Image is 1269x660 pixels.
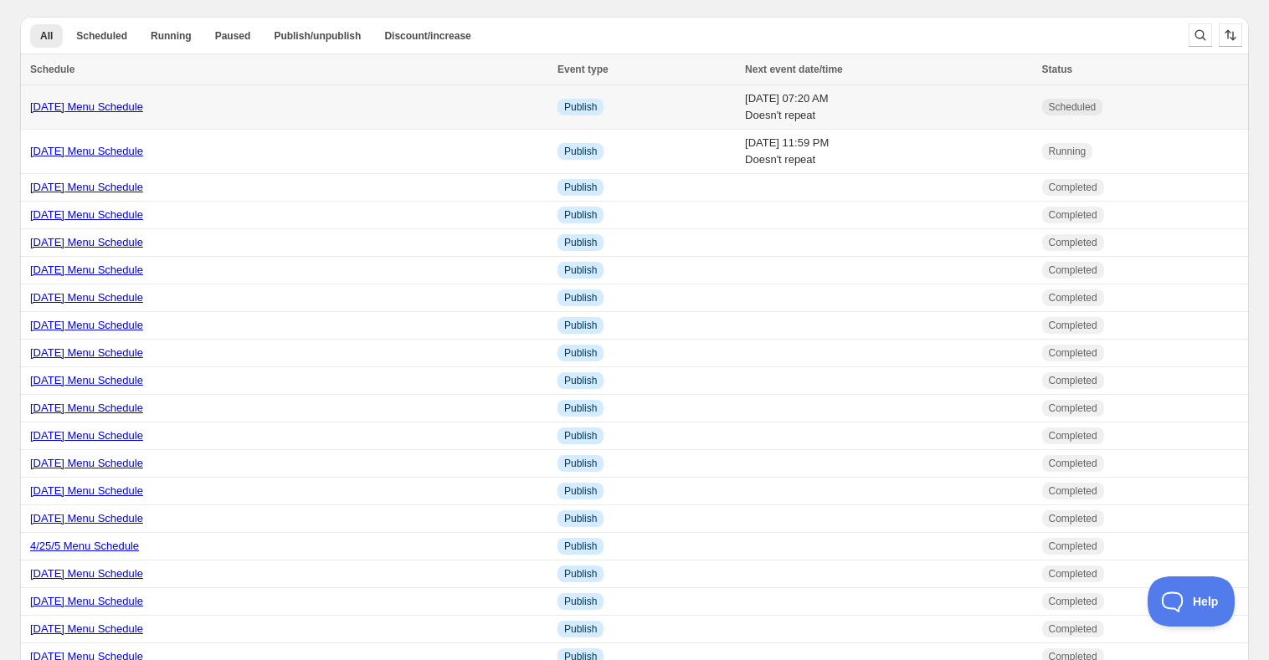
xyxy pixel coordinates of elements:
span: Completed [1049,319,1097,332]
span: Publish [564,402,597,415]
iframe: Toggle Customer Support [1148,576,1236,627]
a: [DATE] Menu Schedule [30,181,143,193]
span: Completed [1049,595,1097,608]
a: [DATE] Menu Schedule [30,319,143,331]
span: Publish [564,181,597,194]
span: Publish [564,457,597,470]
a: [DATE] Menu Schedule [30,374,143,386]
span: Paused [215,29,251,43]
span: Publish [564,595,597,608]
a: [DATE] Menu Schedule [30,208,143,221]
span: Completed [1049,484,1097,498]
a: [DATE] Menu Schedule [30,457,143,469]
span: Completed [1049,291,1097,304]
span: Completed [1049,512,1097,525]
span: Publish [564,346,597,360]
span: Completed [1049,236,1097,249]
td: [DATE] 07:20 AM Doesn't repeat [740,85,1036,130]
span: Scheduled [1049,100,1097,114]
span: Publish [564,484,597,498]
span: Event type [557,64,609,75]
a: [DATE] Menu Schedule [30,622,143,635]
span: Schedule [30,64,74,75]
button: Search and filter results [1189,23,1212,47]
a: [DATE] Menu Schedule [30,236,143,248]
span: Publish [564,236,597,249]
span: Running [1049,145,1087,158]
span: Status [1042,64,1073,75]
a: [DATE] Menu Schedule [30,346,143,359]
span: Publish [564,374,597,387]
span: Publish [564,540,597,553]
td: [DATE] 11:59 PM Doesn't repeat [740,130,1036,174]
span: Publish [564,429,597,443]
span: Scheduled [76,29,127,43]
span: Completed [1049,181,1097,194]
span: Publish [564,567,597,581]
span: Publish [564,319,597,332]
span: Publish [564,291,597,304]
span: Completed [1049,457,1097,470]
span: Publish [564,263,597,277]
span: Completed [1049,540,1097,553]
span: All [40,29,53,43]
span: Publish [564,100,597,114]
span: Completed [1049,622,1097,636]
span: Publish [564,622,597,636]
a: [DATE] Menu Schedule [30,263,143,276]
span: Next event date/time [745,64,843,75]
a: [DATE] Menu Schedule [30,402,143,414]
span: Completed [1049,402,1097,415]
span: Completed [1049,208,1097,222]
span: Running [151,29,192,43]
a: [DATE] Menu Schedule [30,291,143,304]
a: [DATE] Menu Schedule [30,145,143,157]
span: Discount/increase [384,29,470,43]
span: Publish [564,512,597,525]
span: Publish [564,208,597,222]
a: [DATE] Menu Schedule [30,100,143,113]
a: 4/25/5 Menu Schedule [30,540,139,552]
a: [DATE] Menu Schedule [30,595,143,607]
a: [DATE] Menu Schedule [30,512,143,524]
span: Publish/unpublish [274,29,361,43]
span: Publish [564,145,597,158]
span: Completed [1049,263,1097,277]
span: Completed [1049,346,1097,360]
a: [DATE] Menu Schedule [30,484,143,497]
a: [DATE] Menu Schedule [30,429,143,442]
span: Completed [1049,374,1097,387]
button: Sort the results [1219,23,1242,47]
span: Completed [1049,429,1097,443]
span: Completed [1049,567,1097,581]
a: [DATE] Menu Schedule [30,567,143,580]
